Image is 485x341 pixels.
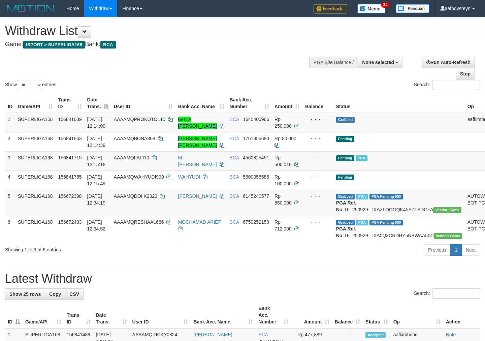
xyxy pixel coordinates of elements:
[85,94,111,113] th: Date Trans.: activate to sort column descending
[58,117,82,122] span: 156841609
[414,80,480,90] label: Search:
[357,4,386,13] img: Button%20Memo.svg
[114,136,155,141] span: AAAAMQBONA808
[456,68,475,80] a: Stop
[305,116,331,123] div: - - -
[227,94,272,113] th: Bank Acc. Number: activate to sort column ascending
[5,94,15,113] th: ID
[114,219,164,225] span: AAAAMQRESHAAL666
[396,4,429,13] img: panduan.png
[45,288,65,300] a: Copy
[114,155,149,160] span: AAAAMQFAFI10
[274,155,292,167] span: Rp 500.010
[243,193,269,199] span: Copy 6145240577 to clipboard
[193,332,232,337] a: [PERSON_NAME]
[178,174,200,180] a: WAHYUDI
[363,302,390,328] th: Status: activate to sort column ascending
[256,302,291,328] th: Bank Acc. Number: activate to sort column ascending
[243,155,269,160] span: Copy 4560825451 to clipboard
[422,57,475,68] a: Run Auto-Refresh
[17,80,42,90] select: Showentries
[58,193,82,199] span: 156672398
[56,94,85,113] th: Trans ID: activate to sort column ascending
[333,216,465,242] td: TF_250929_TXA0Q3CRDRY5NBWAA50C
[87,219,106,231] span: [DATE] 12:34:52
[336,175,354,180] span: Pending
[336,220,355,225] span: Grabbed
[432,288,480,299] input: Search:
[58,155,82,160] span: 156841715
[434,233,462,239] span: Vendor URL: https://trx31.1velocity.biz
[69,291,79,297] span: CSV
[130,302,191,328] th: User ID: activate to sort column ascending
[291,302,332,328] th: Amount: activate to sort column ascending
[49,291,61,297] span: Copy
[58,174,82,180] span: 156841755
[336,136,354,142] span: Pending
[356,194,368,199] span: Marked by aafsoycanthlai
[243,117,269,122] span: Copy 1640400966 to clipboard
[5,24,317,38] h1: Withdraw List
[5,244,197,253] div: Showing 1 to 6 of 6 entries
[5,113,15,132] td: 1
[15,113,56,132] td: SUPERLIGA168
[23,41,85,49] span: ISPORT > SUPERLIGA168
[274,136,296,141] span: Rp 80.000
[178,136,217,148] a: [PERSON_NAME] [PERSON_NAME]
[369,194,403,199] span: PGA Pending
[5,190,15,216] td: 5
[305,193,331,199] div: - - -
[175,94,227,113] th: Bank Acc. Name: activate to sort column ascending
[58,136,82,141] span: 156841663
[5,3,56,13] img: MOTION_logo.png
[87,174,106,186] span: [DATE] 12:15:49
[230,155,239,160] span: BCA
[5,132,15,151] td: 2
[305,174,331,180] div: - - -
[356,155,367,161] span: Marked by aafsoycanthlai
[243,219,269,225] span: Copy 6750252158 to clipboard
[336,194,355,199] span: Grabbed
[15,151,56,170] td: SUPERLIGA168
[15,132,56,151] td: SUPERLIGA168
[274,219,292,231] span: Rp 712.000
[15,94,56,113] th: Game/API: activate to sort column ascending
[391,302,443,328] th: Op: activate to sort column ascending
[446,332,456,337] a: Note
[5,302,23,328] th: ID: activate to sort column descending
[333,190,465,216] td: TF_250929_TXAZLOOOQK45SZTSDGFA
[87,193,106,206] span: [DATE] 12:34:19
[243,136,269,141] span: Copy 1761355690 to clipboard
[87,155,106,167] span: [DATE] 12:15:18
[93,302,130,328] th: Date Trans.: activate to sort column ascending
[87,117,106,129] span: [DATE] 12:14:00
[302,94,333,113] th: Balance
[23,302,64,328] th: Game/API: activate to sort column ascending
[114,193,157,199] span: AAAAMQDOIIK2323
[230,219,239,225] span: BCA
[432,80,480,90] input: Search:
[9,291,41,297] span: Show 25 rows
[5,170,15,190] td: 4
[15,170,56,190] td: SUPERLIGA168
[5,41,317,48] h4: Game: Bank:
[230,174,239,180] span: BCA
[230,193,239,199] span: BCA
[191,302,256,328] th: Bank Acc. Name: activate to sort column ascending
[274,174,292,186] span: Rp 100.000
[5,288,45,300] a: Show 25 rows
[381,2,390,8] span: 34
[5,272,480,285] h1: Latest Withdraw
[114,174,164,180] span: AAAAMQWAHYUDI999
[15,216,56,242] td: SUPERLIGA168
[314,4,347,13] img: Feedback.jpg
[414,288,480,299] label: Search:
[87,136,106,148] span: [DATE] 12:14:39
[230,117,239,122] span: BCA
[114,117,165,122] span: AAAAMQPROKOTOL10
[333,94,465,113] th: Status
[111,94,175,113] th: User ID: activate to sort column ascending
[274,193,292,206] span: Rp 550.000
[15,190,56,216] td: SUPERLIGA168
[424,244,451,256] a: Previous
